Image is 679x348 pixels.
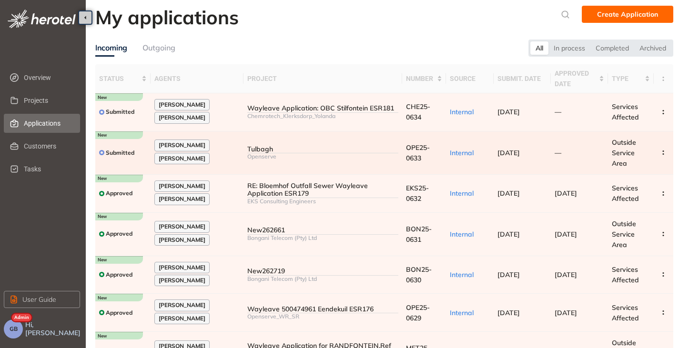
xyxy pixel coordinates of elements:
span: type [612,73,643,84]
div: Bongani Telecom (Pty) Ltd [247,276,398,282]
span: [PERSON_NAME] [159,142,205,149]
span: [DATE] [555,189,577,198]
img: logo [8,10,76,28]
span: [PERSON_NAME] [159,315,205,322]
div: Outgoing [142,42,175,54]
span: — [555,108,561,116]
span: Internal [450,308,474,317]
span: CHE25-0634 [406,102,430,121]
th: type [608,64,654,93]
div: Openserve [247,153,398,160]
h2: My applications [95,6,239,29]
span: [PERSON_NAME] [159,302,205,308]
span: number [406,73,436,84]
div: All [530,41,548,55]
div: New262719 [247,267,398,275]
span: Outside Service Area [612,138,636,168]
span: [DATE] [497,308,520,317]
th: source [446,64,494,93]
th: number [402,64,446,93]
span: OPE25-0629 [406,303,430,322]
span: [PERSON_NAME] [159,114,205,121]
span: Approved [106,230,132,237]
span: GB [10,326,18,332]
span: OPE25-0633 [406,143,430,162]
div: Chemrotech_Klerksdorp_Yolanda [247,113,398,119]
span: Submitted [106,149,134,156]
span: Hi, [PERSON_NAME] [25,321,82,337]
span: EKS25-0632 [406,184,429,203]
div: Tulbagh [247,145,398,153]
span: [DATE] [497,189,520,198]
span: [DATE] [555,270,577,279]
span: [PERSON_NAME] [159,264,205,271]
span: [PERSON_NAME] [159,101,205,108]
div: Bongani Telecom (Pty) Ltd [247,235,398,241]
div: In process [548,41,590,55]
span: [PERSON_NAME] [159,183,205,189]
span: [PERSON_NAME] [159,196,205,202]
span: status [99,73,140,84]
span: Internal [450,270,474,279]
span: Services Affected [612,184,639,203]
span: Internal [450,230,474,239]
th: approved date [551,64,608,93]
span: Services Affected [612,102,639,121]
span: Internal [450,149,474,157]
div: Wayleave 500474961 Eendekuil ESR176 [247,305,398,313]
span: [PERSON_NAME] [159,155,205,162]
span: [PERSON_NAME] [159,237,205,243]
span: [DATE] [497,108,520,116]
div: New262661 [247,226,398,234]
span: Applications [24,114,72,133]
div: Completed [590,41,634,55]
span: Approved [106,190,132,197]
span: BON25-0630 [406,265,432,284]
div: Wayleave Application: OBC Stilfontein ESR181 [247,104,398,112]
div: Incoming [95,42,127,54]
span: [DATE] [555,308,577,317]
button: Create Application [582,6,673,23]
span: [DATE] [497,230,520,239]
span: Overview [24,68,72,87]
span: Customers [24,137,72,156]
span: BON25-0631 [406,225,432,244]
button: GB [4,319,23,338]
button: User Guide [4,291,80,308]
span: Services Affected [612,303,639,322]
span: Outside Service Area [612,219,636,249]
th: status [95,64,151,93]
span: [DATE] [497,149,520,157]
span: Internal [450,108,474,116]
span: approved date [555,68,597,89]
span: Create Application [597,9,658,20]
span: — [555,149,561,157]
span: [DATE] [497,270,520,279]
span: Submitted [106,109,134,115]
span: [PERSON_NAME] [159,223,205,230]
span: [PERSON_NAME] [159,277,205,284]
div: Archived [634,41,671,55]
th: agents [151,64,243,93]
span: User Guide [22,294,56,305]
span: Services Affected [612,265,639,284]
span: Tasks [24,159,72,179]
div: EKS Consulting Engineers [247,198,398,205]
span: [DATE] [555,230,577,239]
span: Projects [24,91,72,110]
div: RE: Bloemhof Outfall Sewer Wayleave Application ESR179 [247,182,398,198]
span: Approved [106,271,132,278]
th: project [243,64,402,93]
span: Internal [450,189,474,198]
span: Approved [106,309,132,316]
th: submit. date [494,64,551,93]
div: Openserve_WR_SR [247,313,398,320]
